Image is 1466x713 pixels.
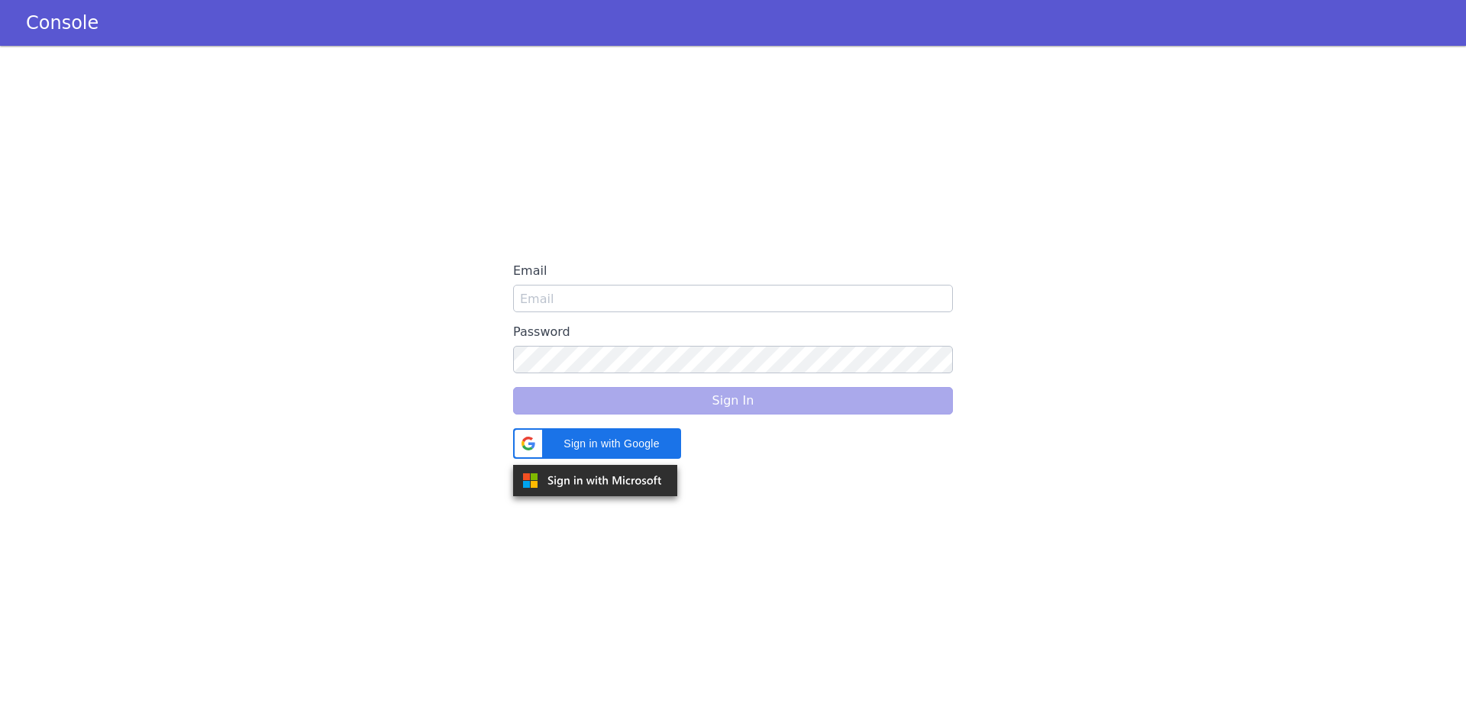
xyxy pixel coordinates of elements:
[513,257,953,285] label: Email
[513,428,681,459] div: Sign in with Google
[513,285,953,312] input: Email
[551,436,672,452] span: Sign in with Google
[513,318,953,346] label: Password
[513,465,677,496] img: azure.svg
[8,12,117,34] a: Console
